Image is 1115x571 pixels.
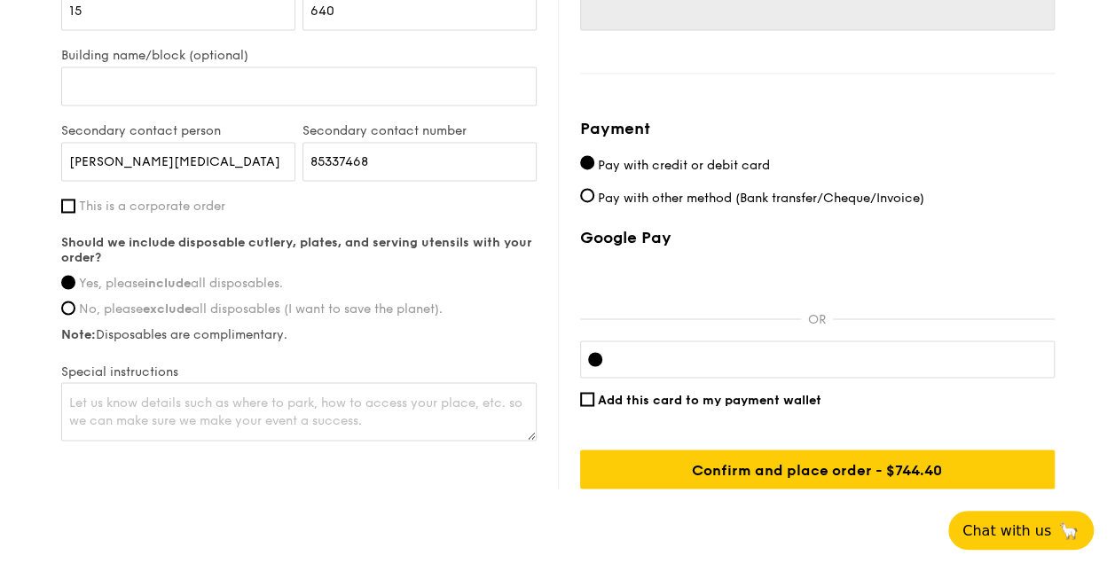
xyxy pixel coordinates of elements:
label: Secondary contact person [61,123,295,138]
span: No, please all disposables (I want to save the planet). [79,301,443,317]
span: Chat with us [962,522,1051,539]
span: Pay with credit or debit card [598,157,770,172]
iframe: Secure card payment input frame [616,352,1047,366]
strong: exclude [143,301,192,317]
button: Chat with us🦙 [948,511,1094,550]
iframe: Secure payment button frame [580,258,1055,297]
strong: Should we include disposable cutlery, plates, and serving utensils with your order? [61,235,532,265]
input: This is a corporate order [61,199,75,213]
input: Pay with other method (Bank transfer/Cheque/Invoice) [580,188,594,202]
input: Pay with credit or debit card [580,155,594,169]
strong: Note: [61,327,96,342]
span: This is a corporate order [79,199,225,214]
label: Secondary contact number [302,123,537,138]
label: Google Pay [580,228,1055,247]
label: Disposables are complimentary. [61,327,537,342]
span: Yes, please all disposables. [79,276,283,291]
span: 🦙 [1058,520,1080,541]
input: Yes, pleaseincludeall disposables. [61,275,75,289]
strong: include [145,276,191,291]
input: No, pleaseexcludeall disposables (I want to save the planet). [61,301,75,315]
input: Confirm and place order - $744.40 [580,450,1055,489]
span: Pay with other method (Bank transfer/Cheque/Invoice) [598,190,924,205]
h4: Payment [580,116,1055,141]
label: Building name/block (optional) [61,48,537,63]
span: Add this card to my payment wallet [598,392,821,407]
p: OR [801,312,833,327]
label: Special instructions [61,364,537,379]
